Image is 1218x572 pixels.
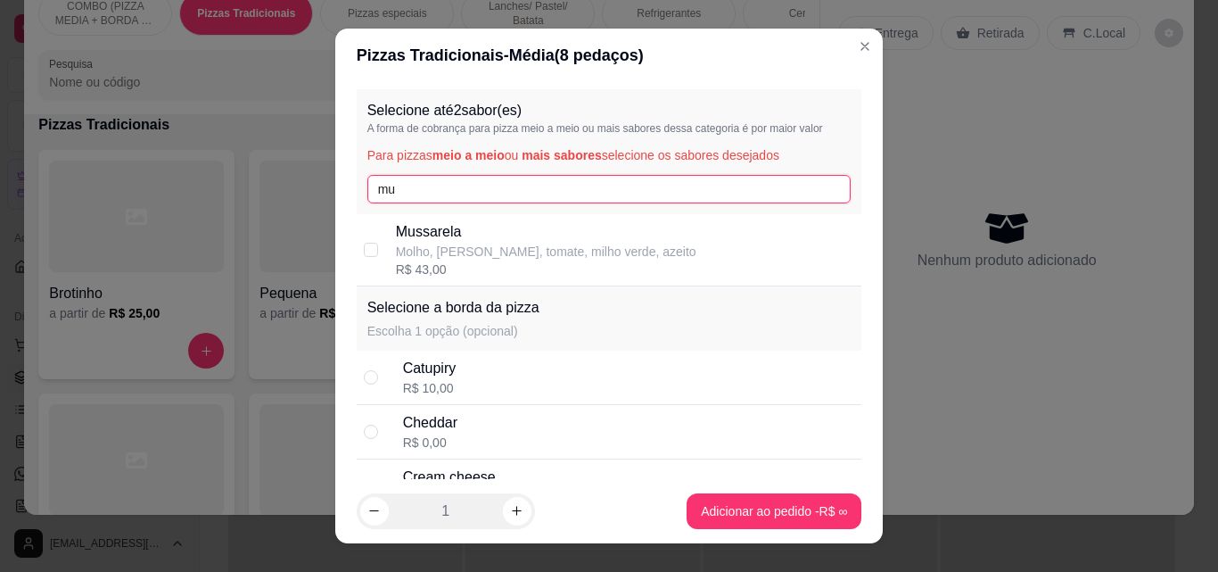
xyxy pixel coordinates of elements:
p: Selecione a borda da pizza [367,297,539,319]
div: Cream cheese [403,467,496,488]
button: increase-product-quantity [503,497,531,526]
p: A forma de cobrança para pizza meio a meio ou mais sabores dessa categoria é por [367,121,852,136]
button: decrease-product-quantity [360,497,389,526]
span: maior valor [769,122,822,135]
p: Mussarela [396,221,696,243]
p: Molho, [PERSON_NAME], tomate, milho verde, azeito [396,243,696,261]
button: Close [851,32,879,61]
p: Selecione até 2 sabor(es) [367,100,852,121]
div: Pizzas Tradicionais - Média ( 8 pedaços) [357,43,862,68]
div: R$ 10,00 [403,379,457,397]
p: Escolha 1 opção (opcional) [367,322,539,340]
div: R$ 0,00 [403,434,457,452]
div: R$ 43,00 [396,261,696,278]
span: meio a meio [432,148,505,162]
p: 1 [441,501,449,522]
p: Para pizzas ou selecione os sabores desejados [367,146,852,164]
span: mais sabores [522,148,602,162]
button: Adicionar ao pedido -R$ ∞ [687,493,861,529]
div: Cheddar [403,412,457,434]
input: Pesquise pelo nome do sabor [367,175,852,203]
div: Catupiry [403,358,457,379]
